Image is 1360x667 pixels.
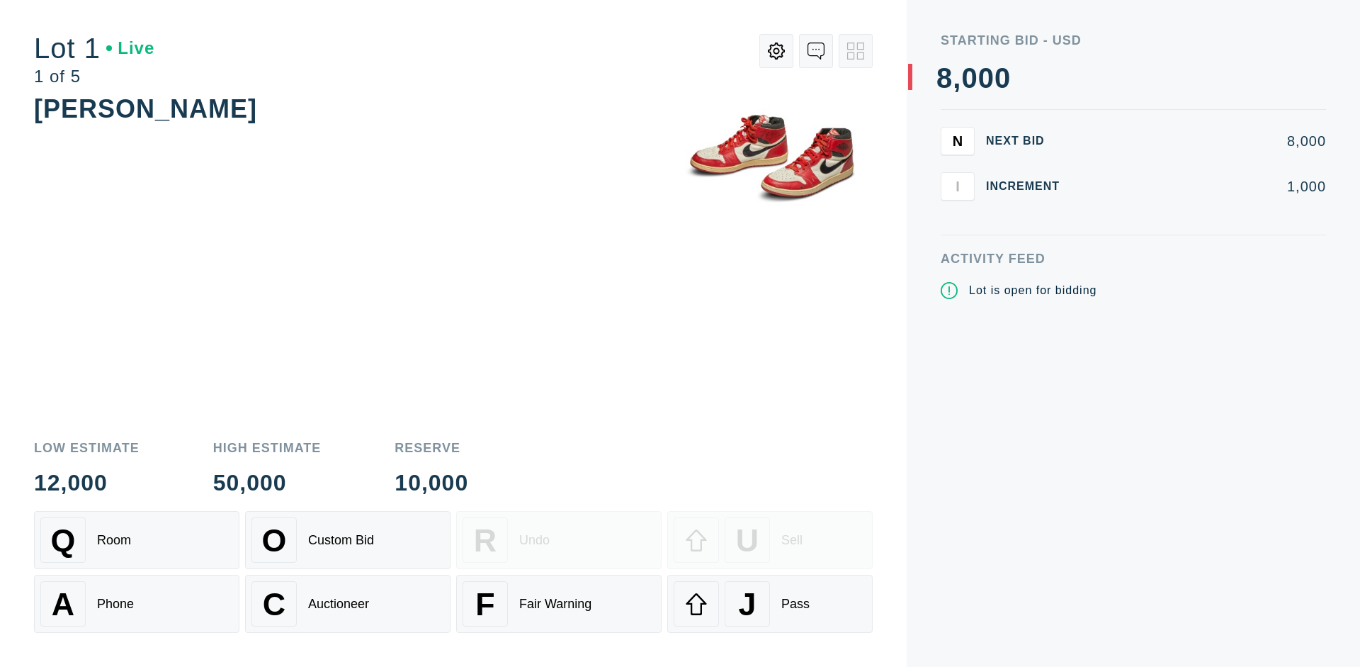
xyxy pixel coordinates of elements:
[34,511,239,569] button: QRoom
[245,511,450,569] button: OCustom Bid
[456,511,662,569] button: RUndo
[308,597,369,612] div: Auctioneer
[953,64,961,347] div: ,
[262,522,287,559] span: O
[978,64,994,92] div: 0
[956,178,960,194] span: I
[667,575,873,633] button: JPass
[97,597,134,612] div: Phone
[34,68,154,85] div: 1 of 5
[474,522,497,559] span: R
[519,533,550,548] div: Undo
[953,133,963,149] span: N
[97,533,131,548] div: Room
[941,34,1326,47] div: Starting Bid - USD
[519,597,591,612] div: Fair Warning
[936,64,953,92] div: 8
[961,64,977,92] div: 0
[941,127,975,155] button: N
[456,575,662,633] button: FFair Warning
[994,64,1011,92] div: 0
[969,282,1096,299] div: Lot is open for bidding
[1082,179,1326,194] div: 1,000
[986,181,1071,192] div: Increment
[1082,134,1326,148] div: 8,000
[395,471,468,494] div: 10,000
[51,522,76,559] span: Q
[941,252,1326,265] div: Activity Feed
[395,442,468,454] div: Reserve
[34,471,140,494] div: 12,000
[781,533,803,548] div: Sell
[263,586,285,622] span: C
[213,471,322,494] div: 50,000
[667,511,873,569] button: USell
[245,575,450,633] button: CAuctioneer
[941,172,975,201] button: I
[34,575,239,633] button: APhone
[34,94,257,123] div: [PERSON_NAME]
[475,586,494,622] span: F
[34,34,154,62] div: Lot 1
[106,40,154,57] div: Live
[52,586,74,622] span: A
[308,533,374,548] div: Custom Bid
[739,586,756,622] span: J
[736,522,759,559] span: U
[986,135,1071,147] div: Next Bid
[781,597,810,612] div: Pass
[34,442,140,454] div: Low Estimate
[213,442,322,454] div: High Estimate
